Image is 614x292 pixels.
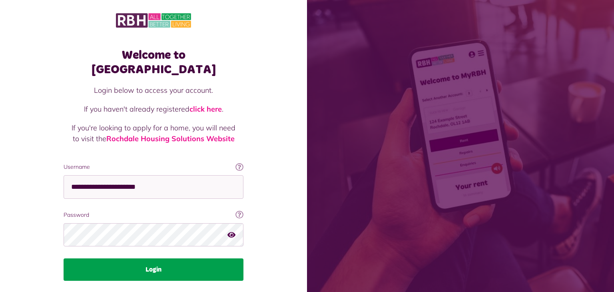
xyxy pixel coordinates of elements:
[64,211,243,219] label: Password
[64,163,243,171] label: Username
[72,85,235,96] p: Login below to access your account.
[106,134,235,143] a: Rochdale Housing Solutions Website
[64,48,243,77] h1: Welcome to [GEOGRAPHIC_DATA]
[72,104,235,114] p: If you haven't already registered .
[116,12,191,29] img: MyRBH
[189,104,222,114] a: click here
[64,258,243,281] button: Login
[72,122,235,144] p: If you're looking to apply for a home, you will need to visit the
